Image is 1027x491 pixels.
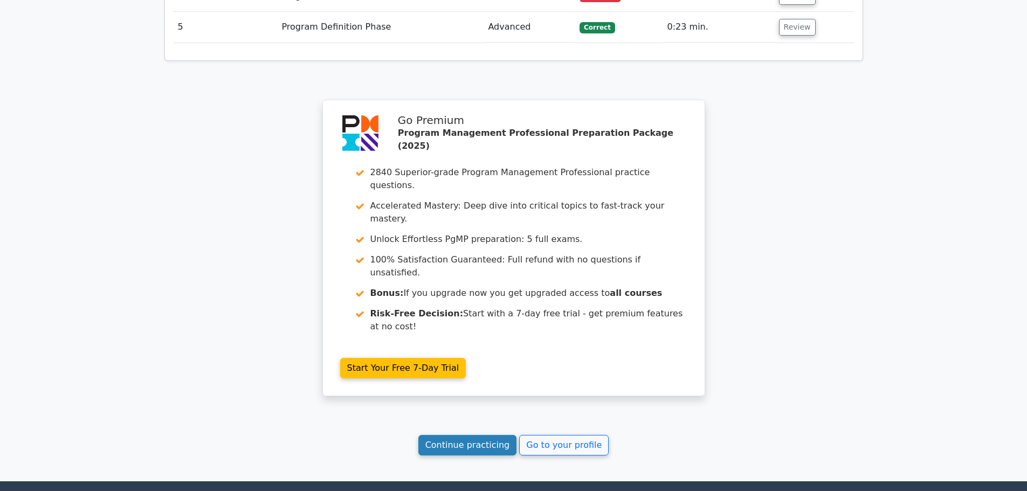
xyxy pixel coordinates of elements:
a: Continue practicing [418,435,517,455]
button: Review [779,19,816,36]
td: 0:23 min. [663,12,775,43]
td: 5 [174,12,278,43]
a: Start Your Free 7-Day Trial [340,358,466,378]
a: Go to your profile [519,435,609,455]
td: Advanced [484,12,575,43]
td: Program Definition Phase [277,12,484,43]
span: Correct [580,22,615,33]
